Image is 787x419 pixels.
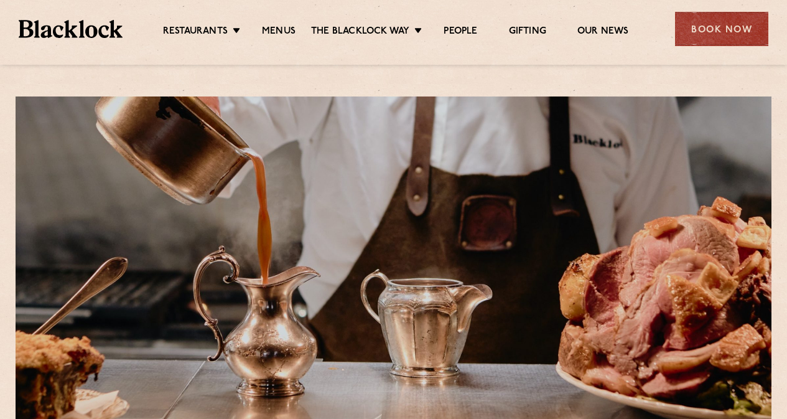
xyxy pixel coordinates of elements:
a: The Blacklock Way [311,26,409,39]
a: Our News [577,26,629,39]
a: Menus [262,26,296,39]
img: BL_Textured_Logo-footer-cropped.svg [19,20,123,37]
a: Restaurants [163,26,228,39]
a: Gifting [509,26,546,39]
div: Book Now [675,12,768,46]
a: People [444,26,477,39]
